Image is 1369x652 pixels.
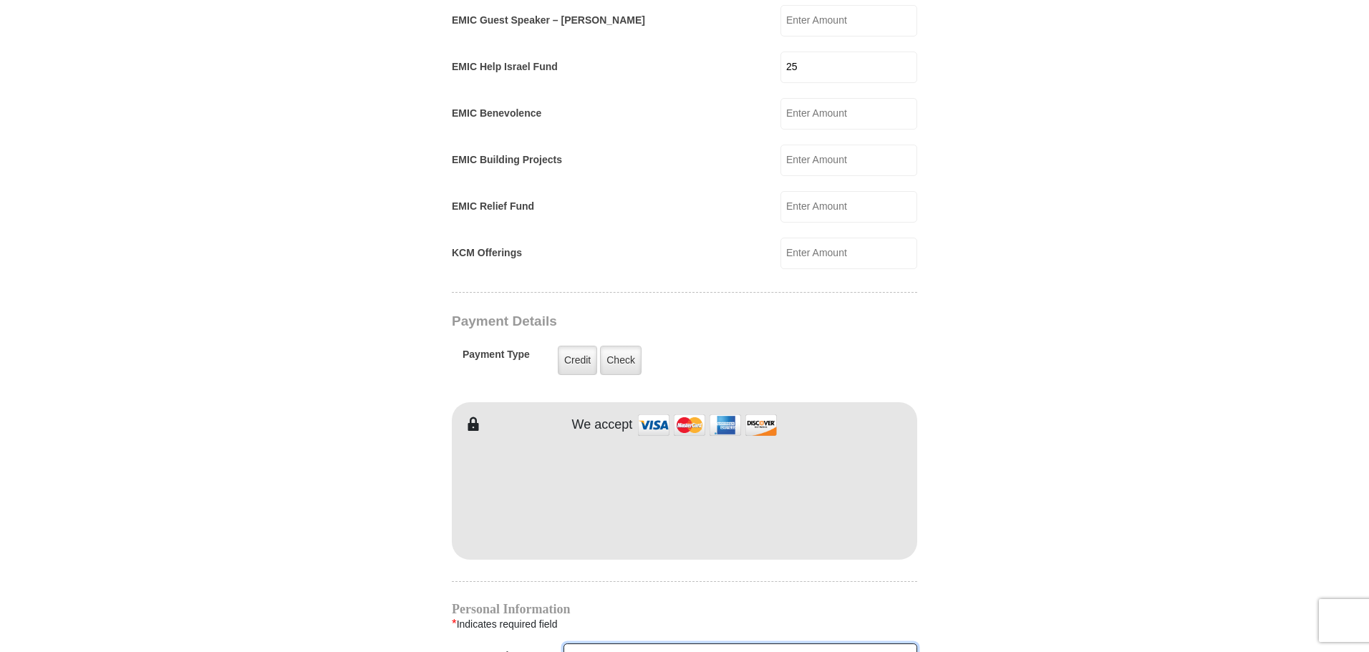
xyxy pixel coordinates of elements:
h4: Personal Information [452,603,917,615]
label: KCM Offerings [452,245,522,261]
img: credit cards accepted [636,409,779,440]
h5: Payment Type [463,349,530,368]
h3: Payment Details [452,313,817,330]
label: Credit [558,346,597,375]
label: EMIC Building Projects [452,152,562,167]
input: Enter Amount [780,191,917,223]
label: EMIC Help Israel Fund [452,59,558,74]
h4: We accept [572,417,633,433]
label: Check [600,346,642,375]
label: EMIC Benevolence [452,106,541,121]
input: Enter Amount [780,52,917,83]
label: EMIC Guest Speaker – [PERSON_NAME] [452,13,645,28]
input: Enter Amount [780,98,917,130]
input: Enter Amount [780,238,917,269]
div: Indicates required field [452,615,917,633]
input: Enter Amount [780,5,917,37]
input: Enter Amount [780,145,917,176]
label: EMIC Relief Fund [452,199,534,214]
